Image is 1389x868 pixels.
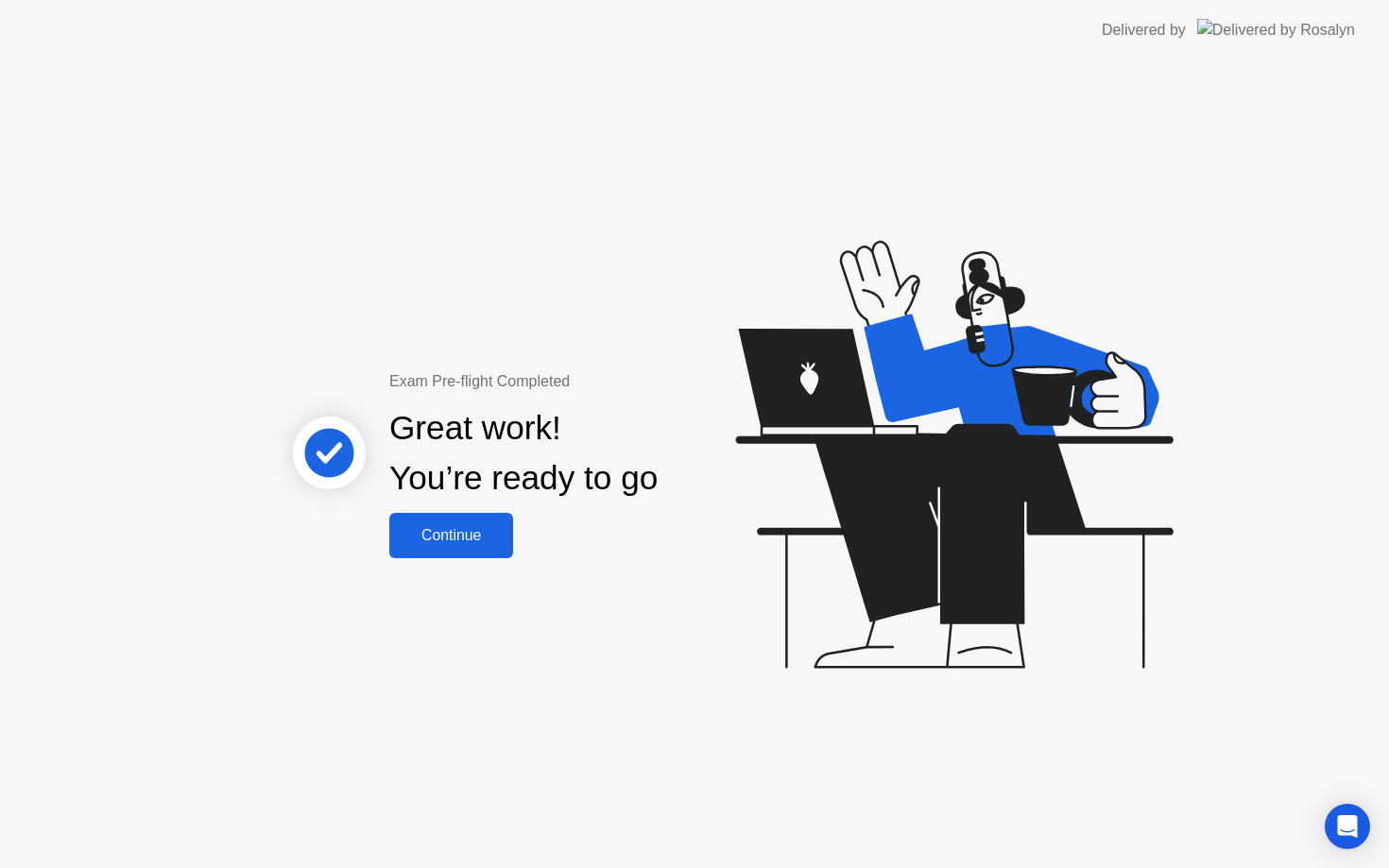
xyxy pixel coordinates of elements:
[1325,804,1370,849] div: Open Intercom Messenger
[389,370,780,393] div: Exam Pre-flight Completed
[1197,19,1355,41] img: Delivered by Rosalyn
[389,403,658,503] div: Great work! You’re ready to go
[389,513,513,558] button: Continue
[1102,19,1186,42] div: Delivered by
[395,527,507,544] div: Continue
